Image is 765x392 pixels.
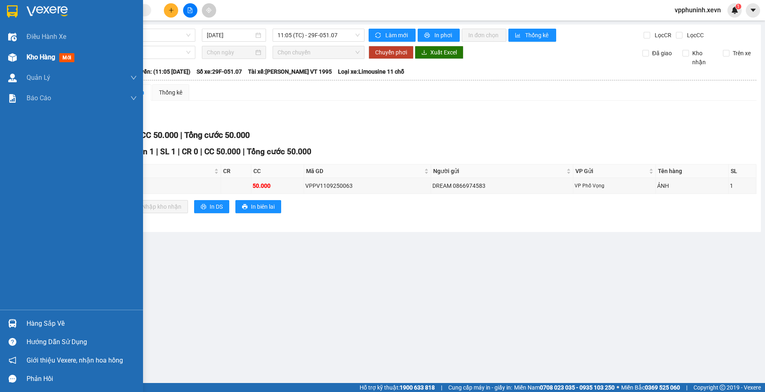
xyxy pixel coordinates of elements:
[235,200,281,213] button: printerIn biên lai
[8,33,17,41] img: warehouse-icon
[649,49,675,58] span: Đã giao
[749,7,757,14] span: caret-down
[621,383,680,392] span: Miền Bắc
[689,49,716,67] span: Kho nhận
[448,383,512,392] span: Cung cấp máy in - giấy in:
[204,147,241,156] span: CC 50.000
[737,4,740,9] span: 1
[8,74,17,82] img: warehouse-icon
[651,31,673,40] span: Lọc CR
[243,147,245,156] span: |
[8,53,17,62] img: warehouse-icon
[207,31,254,40] input: 11/09/2025
[27,318,137,330] div: Hàng sắp về
[731,7,738,14] img: icon-new-feature
[202,3,216,18] button: aim
[434,31,453,40] span: In phơi
[462,29,506,42] button: In đơn chọn
[525,31,550,40] span: Thống kê
[194,200,229,213] button: printerIn DS
[8,319,17,328] img: warehouse-icon
[27,93,51,103] span: Báo cáo
[207,48,254,57] input: Chọn ngày
[59,53,74,62] span: mới
[247,147,311,156] span: Tổng cước 50.000
[729,49,754,58] span: Trên xe
[27,32,66,42] span: Điều hành xe
[736,4,741,9] sup: 1
[221,164,251,178] th: CR
[277,29,360,41] span: 11:05 (TC) - 29F-051.07
[132,147,154,156] span: Đơn 1
[575,167,648,176] span: VP Gửi
[200,147,202,156] span: |
[9,356,16,364] span: notification
[27,72,50,83] span: Quản Lý
[400,384,435,391] strong: 1900 633 818
[305,181,430,190] div: VPPV1109250063
[27,355,123,365] span: Giới thiệu Vexere, nhận hoa hồng
[130,74,137,81] span: down
[27,373,137,385] div: Phản hồi
[9,375,16,383] span: message
[180,130,182,140] span: |
[201,204,206,210] span: printer
[369,29,416,42] button: syncLàm mới
[730,181,755,190] div: 1
[369,46,414,59] button: Chuyển phơi
[251,164,304,178] th: CC
[277,46,360,59] span: Chọn chuyến
[159,88,182,97] div: Thống kê
[253,181,302,190] div: 50.000
[210,202,223,211] span: In DS
[27,53,55,61] span: Kho hàng
[514,383,615,392] span: Miền Nam
[338,67,404,76] span: Loại xe: Limousine 11 chỗ
[645,384,680,391] strong: 0369 525 060
[306,167,423,176] span: Mã GD
[656,164,728,178] th: Tên hàng
[729,164,756,178] th: SL
[168,7,174,13] span: plus
[126,200,188,213] button: downloadNhập kho nhận
[197,67,242,76] span: Số xe: 29F-051.07
[668,5,727,15] span: vpphuninh.xevn
[141,130,178,140] span: CC 50.000
[8,94,17,103] img: solution-icon
[540,384,615,391] strong: 0708 023 035 - 0935 103 250
[746,3,760,18] button: caret-down
[617,386,619,389] span: ⚪️
[131,67,190,76] span: Chuyến: (11:05 [DATE])
[575,182,655,190] div: VP Phố Vọng
[684,31,705,40] span: Lọc CC
[415,46,463,59] button: downloadXuất Excel
[27,336,137,348] div: Hướng dẫn sử dụng
[385,31,409,40] span: Làm mới
[432,181,571,190] div: DREAM 0866974583
[424,32,431,39] span: printer
[515,32,522,39] span: bar-chart
[206,7,212,13] span: aim
[242,204,248,210] span: printer
[418,29,460,42] button: printerIn phơi
[156,147,158,156] span: |
[130,95,137,101] span: down
[248,67,332,76] span: Tài xế: [PERSON_NAME] VT 1995
[573,178,656,194] td: VP Phố Vọng
[360,383,435,392] span: Hỗ trợ kỹ thuật:
[508,29,556,42] button: bar-chartThống kê
[178,147,180,156] span: |
[187,7,193,13] span: file-add
[78,181,219,190] div: NHUNG 0357999881
[160,147,176,156] span: SL 1
[182,147,198,156] span: CR 0
[9,338,16,346] span: question-circle
[657,181,727,190] div: ẢNH
[164,3,178,18] button: plus
[433,167,564,176] span: Người gửi
[441,383,442,392] span: |
[430,48,457,57] span: Xuất Excel
[79,167,212,176] span: Người nhận
[304,178,432,194] td: VPPV1109250063
[421,50,427,56] span: download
